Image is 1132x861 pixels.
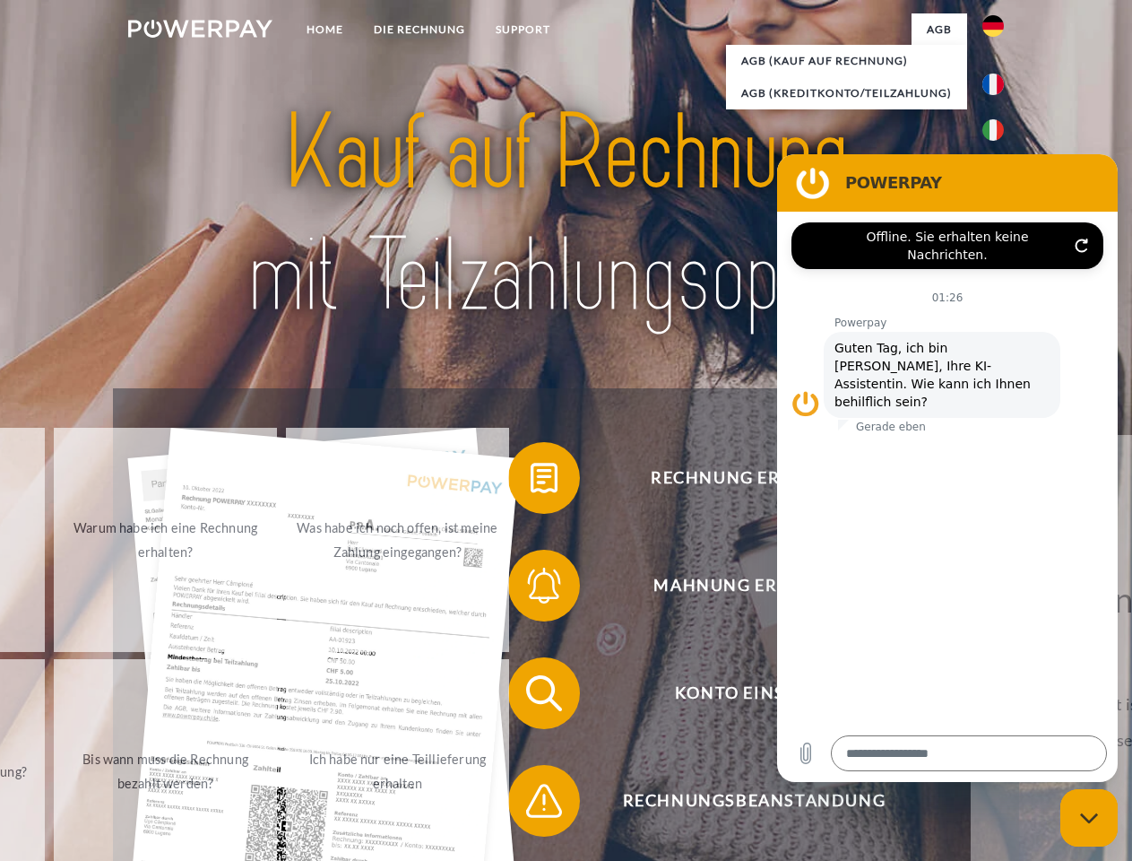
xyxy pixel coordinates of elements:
[982,74,1004,95] img: fr
[912,13,967,46] a: agb
[65,747,266,796] div: Bis wann muss die Rechnung bezahlt werden?
[726,77,967,109] a: AGB (Kreditkonto/Teilzahlung)
[171,86,961,344] img: title-powerpay_de.svg
[297,516,498,564] div: Was habe ich noch offen, ist meine Zahlung eingegangen?
[982,119,1004,141] img: it
[297,747,498,796] div: Ich habe nur eine Teillieferung erhalten
[65,516,266,564] div: Warum habe ich eine Rechnung erhalten?
[359,13,480,46] a: DIE RECHNUNG
[291,13,359,46] a: Home
[522,778,566,823] img: qb_warning.svg
[128,20,272,38] img: logo-powerpay-white.svg
[534,657,973,729] span: Konto einsehen
[286,428,509,652] a: Was habe ich noch offen, ist meine Zahlung eingegangen?
[508,657,974,729] button: Konto einsehen
[777,154,1118,782] iframe: Messaging-Fenster
[1060,789,1118,847] iframe: Schaltfläche zum Öffnen des Messaging-Fensters; Konversation läuft
[508,765,974,837] button: Rechnungsbeanstandung
[534,765,973,837] span: Rechnungsbeanstandung
[522,671,566,716] img: qb_search.svg
[982,15,1004,37] img: de
[480,13,566,46] a: SUPPORT
[726,45,967,77] a: AGB (Kauf auf Rechnung)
